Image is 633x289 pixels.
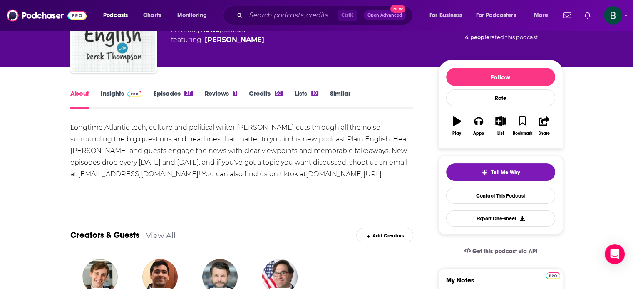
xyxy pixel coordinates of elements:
button: open menu [528,9,559,22]
span: featuring [171,35,264,45]
img: tell me why sparkle [481,169,488,176]
div: Rate [446,89,555,106]
span: Monitoring [177,10,207,21]
div: Open Intercom Messenger [605,244,625,264]
img: Podchaser - Follow, Share and Rate Podcasts [7,7,87,23]
div: Search podcasts, credits, & more... [231,6,421,25]
a: About [70,89,89,109]
button: open menu [424,9,473,22]
span: 4 people [465,34,489,40]
img: Podchaser Pro [127,91,142,97]
span: Ctrl K [338,10,357,21]
a: Contact This Podcast [446,188,555,204]
span: Tell Me Why [491,169,520,176]
div: Apps [473,131,484,136]
div: Add Creators [356,228,413,242]
a: Lists10 [295,89,318,109]
button: open menu [471,9,528,22]
a: Reviews1 [205,89,237,109]
a: Charts [138,9,166,22]
span: Logged in as betsy46033 [604,6,622,25]
div: 50 [275,91,283,96]
a: Show notifications dropdown [560,8,574,22]
a: Show notifications dropdown [581,8,594,22]
span: Get this podcast via API [472,248,537,255]
div: A weekly podcast [171,25,264,45]
span: Podcasts [103,10,128,21]
button: Play [446,111,468,141]
button: tell me why sparkleTell Me Why [446,163,555,181]
a: View All [146,231,176,240]
div: Play [452,131,461,136]
a: Derek Thompson [205,35,264,45]
button: Share [533,111,555,141]
button: Bookmark [511,111,533,141]
span: Charts [143,10,161,21]
button: Apps [468,111,489,141]
a: [DOMAIN_NAME][URL] [306,170,382,178]
div: Bookmark [512,131,532,136]
div: 311 [184,91,193,96]
span: For Business [429,10,462,21]
div: Longtime Atlantic tech, culture and political writer [PERSON_NAME] cuts through all the noise sur... [70,122,414,180]
button: Follow [446,68,555,86]
button: open menu [97,9,139,22]
button: open menu [171,9,218,22]
a: Creators & Guests [70,230,139,240]
div: 10 [311,91,318,96]
a: Credits50 [249,89,283,109]
a: Episodes311 [153,89,193,109]
button: Export One-Sheet [446,210,555,227]
button: Show profile menu [604,6,622,25]
img: User Profile [604,6,622,25]
span: For Podcasters [476,10,516,21]
button: Open AdvancedNew [364,10,406,20]
img: Podchaser Pro [546,272,560,279]
div: 1 [233,91,237,96]
a: InsightsPodchaser Pro [101,89,142,109]
div: List [497,131,504,136]
a: Similar [330,89,350,109]
input: Search podcasts, credits, & more... [246,9,338,22]
span: New [390,5,405,13]
span: rated this podcast [489,34,538,40]
a: Get this podcast via API [457,241,544,262]
div: Share [539,131,550,136]
span: Open Advanced [367,13,402,17]
a: Pro website [546,271,560,279]
button: List [489,111,511,141]
span: More [534,10,548,21]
